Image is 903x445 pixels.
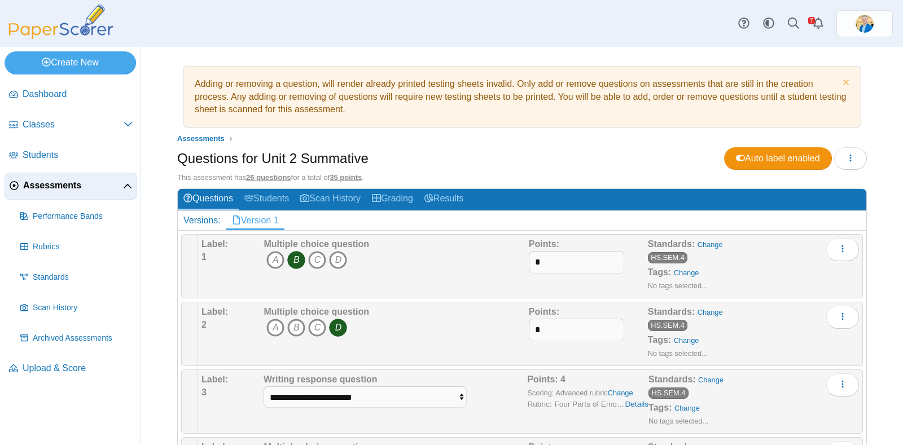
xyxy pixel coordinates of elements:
i: A [266,319,284,337]
a: Archived Assessments [16,325,137,352]
a: Results [419,189,469,210]
a: Grading [366,189,419,210]
i: A [266,251,284,269]
a: Change [698,376,724,384]
span: Assessments [177,134,225,143]
b: Points: [529,239,559,249]
button: More options [826,306,859,328]
small: Scoring: Advanced rubric [527,389,633,397]
a: Questions [178,189,239,210]
span: Dashboard [23,88,133,100]
a: Details [625,399,648,409]
i: C [308,319,326,337]
b: Standards: [648,239,695,249]
i: C [308,251,326,269]
i: B [287,251,305,269]
small: No tags selected... [648,417,708,425]
b: Points: [529,307,559,316]
img: ps.jrF02AmRZeRNgPWo [856,15,874,33]
a: Performance Bands [16,203,137,230]
a: Scan History [16,294,137,321]
b: 1 [201,252,207,262]
span: Auto label enabled [736,153,820,163]
a: Students [5,142,137,169]
b: 4 [560,374,566,384]
a: Classes [5,112,137,139]
a: HS.SEM.4 [648,387,689,399]
div: This assessment has for a total of . [177,173,867,183]
a: Dismiss notice [840,78,849,90]
b: Label: [201,307,228,316]
h1: Questions for Unit 2 Summative [177,149,369,168]
a: Standards [16,264,137,291]
a: Change [674,404,700,412]
img: PaperScorer [5,5,117,39]
a: Assessments [174,132,227,146]
a: Upload & Score [5,355,137,382]
a: Dashboard [5,81,137,108]
button: More options [826,373,859,396]
b: Standards: [648,374,696,384]
b: Multiple choice question [264,239,369,249]
span: Assessments [23,179,123,192]
b: Tags: [648,403,672,412]
u: 35 points [330,173,362,182]
span: Upload & Score [23,362,133,374]
small: No tags selected... [648,349,708,358]
div: Versions: [178,211,226,230]
a: Scan History [295,189,366,210]
b: 3 [201,387,207,397]
b: Label: [201,374,228,384]
a: Alerts [806,11,831,36]
u: 26 questions [246,173,291,182]
b: Standards: [648,307,695,316]
small: No tags selected... [648,281,708,290]
b: Label: [201,239,228,249]
span: Performance Bands [33,211,133,222]
b: Tags: [648,267,671,277]
a: Change [674,268,699,277]
a: HS.SEM.4 [648,252,688,263]
b: 2 [201,320,207,329]
b: Multiple choice question [264,307,369,316]
div: Four Parts of Emotional Intelligence [554,399,625,409]
span: Archived Assessments [33,333,133,344]
b: Points: [527,374,558,384]
i: B [287,319,305,337]
a: Create New [5,51,136,74]
b: Tags: [648,335,671,345]
span: Travis McFarland [856,15,874,33]
a: Version 1 [226,211,284,230]
a: Assessments [5,173,137,200]
a: Change [674,336,699,345]
div: Adding or removing a question, will render already printed testing sheets invalid. Only add or re... [189,72,855,121]
a: Rubrics [16,233,137,261]
a: HS.SEM.4 [648,320,688,331]
button: More options [826,238,859,261]
i: D [329,251,347,269]
a: PaperScorer [5,31,117,41]
span: Standards [33,272,133,283]
a: Change [698,240,723,249]
span: Scan History [33,302,133,314]
span: Students [23,149,133,161]
b: Writing response question [264,374,378,384]
span: Rubrics [33,241,133,253]
span: Rubric: [527,399,551,409]
i: D [329,319,347,337]
a: ps.jrF02AmRZeRNgPWo [836,10,893,37]
a: Change [608,389,633,397]
a: Change [698,308,723,316]
a: Auto label enabled [724,147,832,170]
span: Classes [23,118,124,131]
a: Students [239,189,295,210]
